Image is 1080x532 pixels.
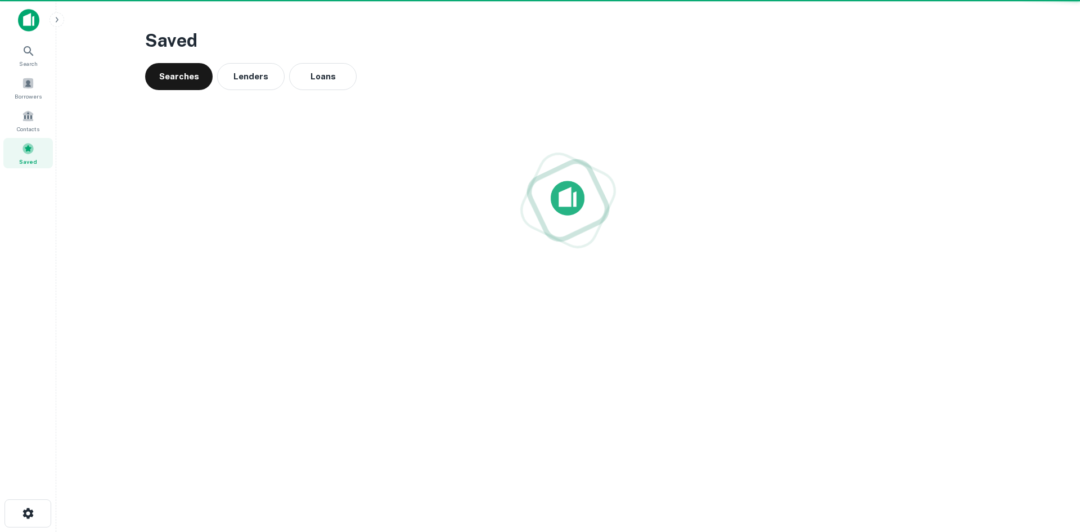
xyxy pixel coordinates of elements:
[3,73,53,103] a: Borrowers
[3,105,53,136] a: Contacts
[3,138,53,168] a: Saved
[17,124,39,133] span: Contacts
[145,63,213,90] button: Searches
[15,92,42,101] span: Borrowers
[19,157,37,166] span: Saved
[18,9,39,32] img: capitalize-icon.png
[145,27,991,54] h3: Saved
[1024,442,1080,496] iframe: Chat Widget
[3,40,53,70] a: Search
[289,63,357,90] button: Loans
[217,63,285,90] button: Lenders
[19,59,38,68] span: Search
